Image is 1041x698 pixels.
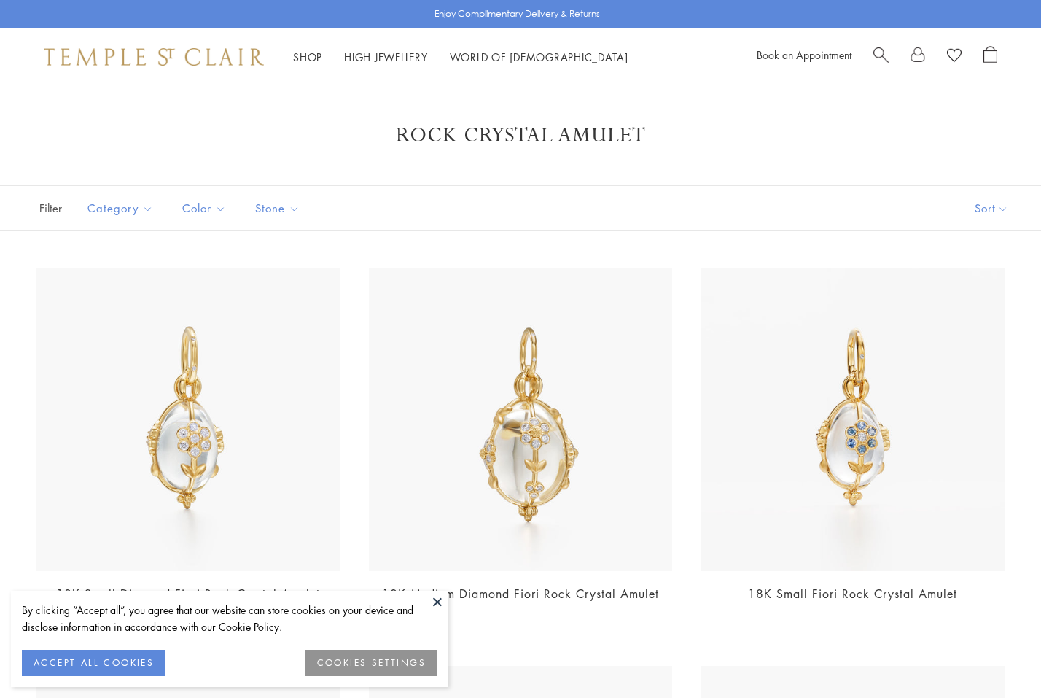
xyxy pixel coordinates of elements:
span: Color [175,199,237,217]
button: Stone [244,192,311,225]
img: P56889-E11FIORMX [701,268,1005,571]
nav: Main navigation [293,48,628,66]
img: P51889-E11FIORI [369,268,672,571]
button: COOKIES SETTINGS [305,650,437,676]
a: World of [DEMOGRAPHIC_DATA]World of [DEMOGRAPHIC_DATA] [450,50,628,64]
a: High JewelleryHigh Jewellery [344,50,428,64]
span: Stone [248,199,311,217]
span: Category [80,199,164,217]
a: View Wishlist [947,46,962,68]
a: 18K Medium Diamond Fiori Rock Crystal Amulet [382,586,659,602]
p: Enjoy Complimentary Delivery & Returns [434,7,600,21]
h1: Rock Crystal Amulet [58,123,983,149]
a: 18K Small Diamond Fiori Rock Crystal Amulet [56,586,320,602]
a: Book an Appointment [757,47,851,62]
img: Temple St. Clair [44,48,264,66]
img: P51889-E11FIORI [36,268,340,571]
button: Category [77,192,164,225]
button: ACCEPT ALL COOKIES [22,650,165,676]
a: Open Shopping Bag [983,46,997,68]
button: Color [171,192,237,225]
button: Show sort by [942,186,1041,230]
a: 18K Small Fiori Rock Crystal Amulet [748,586,957,602]
a: ShopShop [293,50,322,64]
a: Search [873,46,889,68]
div: By clicking “Accept all”, you agree that our website can store cookies on your device and disclos... [22,602,437,635]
